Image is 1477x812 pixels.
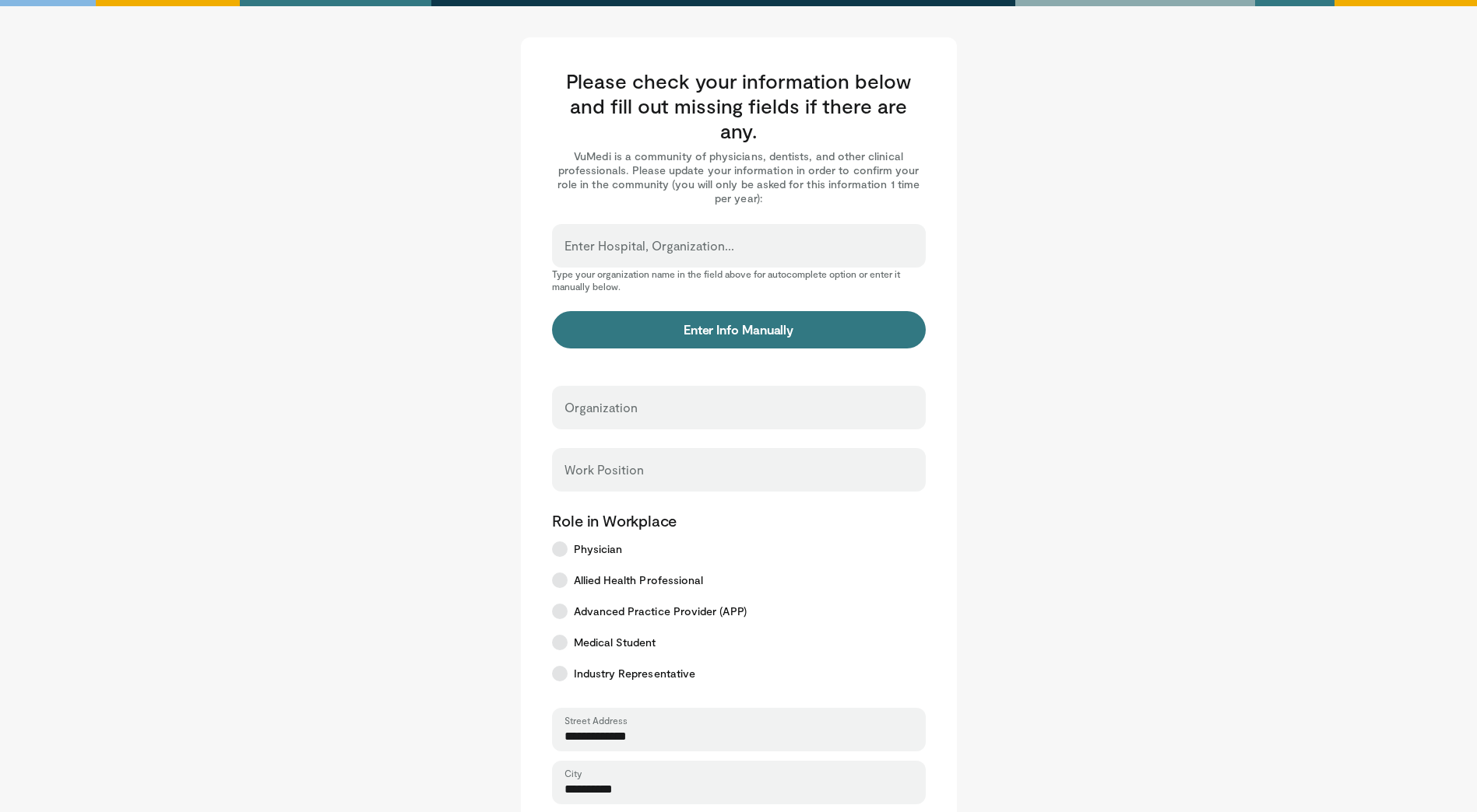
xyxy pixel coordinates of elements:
[564,392,638,423] label: Organization
[564,714,628,726] label: Street Address
[564,767,582,779] label: City
[552,149,926,205] p: VuMedi is a community of physicians, dentists, and other clinical professionals. Please update yo...
[574,604,747,619] span: Advanced Practice Provider (APP)
[552,510,926,530] p: Role in Workplace
[574,635,656,650] span: Medical Student
[552,311,926,348] button: Enter Info Manually
[564,454,644,485] label: Work Position
[552,268,926,292] p: Type your organization name in the field above for autocomplete option or enter it manually below.
[574,666,696,681] span: Industry Representative
[552,68,926,143] h3: Please check your information below and fill out missing fields if there are any.
[574,572,704,588] span: Allied Health Professional
[574,541,623,557] span: Physician
[564,230,734,261] label: Enter Hospital, Organization...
